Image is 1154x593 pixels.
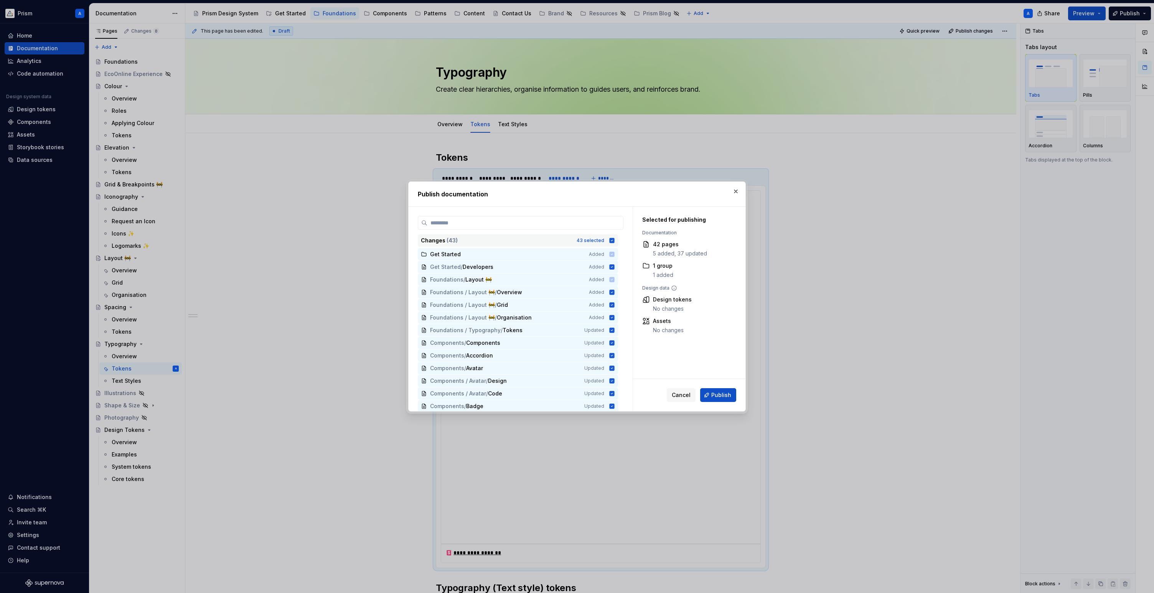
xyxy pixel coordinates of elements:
span: Accordion [466,352,493,359]
span: Grid [497,301,512,309]
span: / [464,352,466,359]
span: Updated [584,340,604,346]
span: Foundations / Layout 🚧 [430,314,495,321]
span: Added [589,289,604,295]
div: Design data [642,285,732,291]
h2: Publish documentation [418,189,736,199]
span: / [464,364,466,372]
span: Overview [497,288,522,296]
div: Selected for publishing [642,216,732,224]
span: Updated [584,403,604,409]
span: Code [488,390,503,397]
span: Updated [584,378,604,384]
span: / [464,339,466,347]
span: Updated [584,353,604,359]
span: Components / Avatar [430,390,486,397]
span: Components / Avatar [430,377,486,385]
span: Badge [466,402,483,410]
div: No changes [653,326,684,334]
div: Assets [653,317,684,325]
span: Components [466,339,500,347]
span: Cancel [672,391,691,399]
span: / [501,326,503,334]
span: / [495,288,497,296]
span: Updated [584,365,604,371]
div: 5 added, 37 updated [653,250,707,257]
div: Changes [421,237,572,244]
div: Documentation [642,230,732,236]
span: / [486,390,488,397]
span: Updated [584,390,604,397]
span: Added [589,315,604,321]
div: 1 added [653,271,673,279]
div: 43 selected [577,237,604,244]
button: Cancel [667,388,696,402]
span: Added [589,264,604,270]
span: Tokens [503,326,523,334]
div: Design tokens [653,296,692,303]
span: Components [430,402,464,410]
span: Components [430,352,464,359]
span: / [486,377,488,385]
span: Publish [711,391,731,399]
div: 42 pages [653,240,707,248]
button: Publish [700,388,736,402]
span: / [495,301,497,309]
span: Foundations / Typography [430,326,501,334]
span: Updated [584,327,604,333]
span: / [461,263,463,271]
span: Organisation [497,314,532,321]
div: No changes [653,305,692,313]
span: / [495,314,497,321]
span: Avatar [466,364,483,372]
span: ( 43 ) [447,237,458,244]
div: 1 group [653,262,673,270]
span: Added [589,302,604,308]
span: Foundations / Layout 🚧 [430,301,495,309]
span: Developers [463,263,493,271]
span: Components [430,339,464,347]
span: Get Started [430,263,461,271]
span: Foundations / Layout 🚧 [430,288,495,296]
span: Design [488,377,507,385]
span: Components [430,364,464,372]
span: / [464,402,466,410]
